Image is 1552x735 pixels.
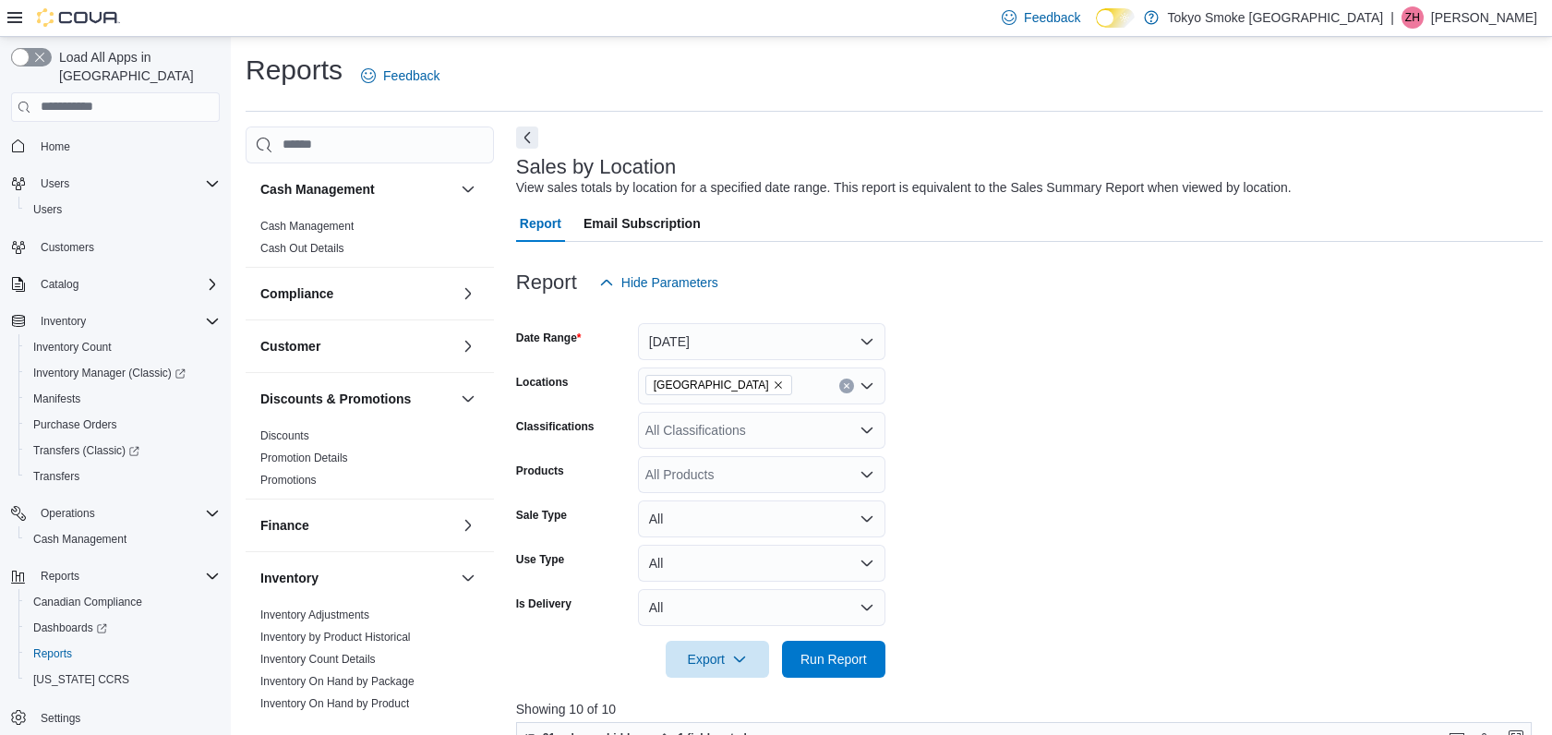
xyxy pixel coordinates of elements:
[260,219,354,234] span: Cash Management
[26,414,220,436] span: Purchase Orders
[33,136,78,158] a: Home
[33,236,102,259] a: Customers
[4,133,227,160] button: Home
[1402,6,1424,29] div: Zoe Hyndman
[26,528,134,550] a: Cash Management
[260,630,411,645] span: Inventory by Product Historical
[654,376,769,394] span: [GEOGRAPHIC_DATA]
[4,171,227,197] button: Users
[26,591,150,613] a: Canadian Compliance
[26,617,220,639] span: Dashboards
[246,52,343,89] h1: Reports
[26,669,137,691] a: [US_STATE] CCRS
[33,310,220,332] span: Inventory
[26,591,220,613] span: Canadian Compliance
[860,423,874,438] button: Open list of options
[33,502,102,524] button: Operations
[516,375,569,390] label: Locations
[457,567,479,589] button: Inventory
[260,180,453,199] button: Cash Management
[516,156,677,178] h3: Sales by Location
[1431,6,1537,29] p: [PERSON_NAME]
[37,8,120,27] img: Cova
[33,235,220,259] span: Customers
[33,310,93,332] button: Inventory
[645,375,792,395] span: Manitoba
[516,331,582,345] label: Date Range
[41,139,70,154] span: Home
[666,641,769,678] button: Export
[33,273,86,295] button: Catalog
[26,440,220,462] span: Transfers (Classic)
[1096,8,1135,28] input: Dark Mode
[26,388,88,410] a: Manifests
[18,526,227,552] button: Cash Management
[33,469,79,484] span: Transfers
[26,199,220,221] span: Users
[41,176,69,191] span: Users
[638,500,885,537] button: All
[516,271,577,294] h3: Report
[260,242,344,255] a: Cash Out Details
[516,508,567,523] label: Sale Type
[4,271,227,297] button: Catalog
[516,596,571,611] label: Is Delivery
[638,545,885,582] button: All
[41,240,94,255] span: Customers
[41,569,79,584] span: Reports
[33,366,186,380] span: Inventory Manager (Classic)
[41,314,86,329] span: Inventory
[457,283,479,305] button: Compliance
[1168,6,1384,29] p: Tokyo Smoke [GEOGRAPHIC_DATA]
[260,337,453,355] button: Customer
[260,451,348,465] span: Promotion Details
[839,379,854,393] button: Clear input
[638,323,885,360] button: [DATE]
[18,438,227,464] a: Transfers (Classic)
[260,516,309,535] h3: Finance
[4,704,227,730] button: Settings
[260,631,411,644] a: Inventory by Product Historical
[4,500,227,526] button: Operations
[18,197,227,223] button: Users
[260,516,453,535] button: Finance
[33,340,112,355] span: Inventory Count
[33,532,126,547] span: Cash Management
[26,528,220,550] span: Cash Management
[26,643,220,665] span: Reports
[41,277,78,292] span: Catalog
[18,412,227,438] button: Purchase Orders
[26,362,220,384] span: Inventory Manager (Classic)
[677,641,758,678] span: Export
[260,608,369,622] span: Inventory Adjustments
[260,428,309,443] span: Discounts
[41,506,95,521] span: Operations
[260,569,453,587] button: Inventory
[4,234,227,260] button: Customers
[260,608,369,621] a: Inventory Adjustments
[26,336,220,358] span: Inventory Count
[260,674,415,689] span: Inventory On Hand by Package
[800,650,867,669] span: Run Report
[33,707,88,729] a: Settings
[457,335,479,357] button: Customer
[26,414,125,436] a: Purchase Orders
[520,205,561,242] span: Report
[383,66,439,85] span: Feedback
[621,273,718,292] span: Hide Parameters
[260,652,376,667] span: Inventory Count Details
[26,465,87,488] a: Transfers
[18,589,227,615] button: Canadian Compliance
[33,135,220,158] span: Home
[354,57,447,94] a: Feedback
[26,669,220,691] span: Washington CCRS
[33,392,80,406] span: Manifests
[782,641,885,678] button: Run Report
[246,425,494,499] div: Discounts & Promotions
[33,202,62,217] span: Users
[457,178,479,200] button: Cash Management
[860,379,874,393] button: Open list of options
[457,388,479,410] button: Discounts & Promotions
[26,617,114,639] a: Dashboards
[516,178,1292,198] div: View sales totals by location for a specified date range. This report is equivalent to the Sales ...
